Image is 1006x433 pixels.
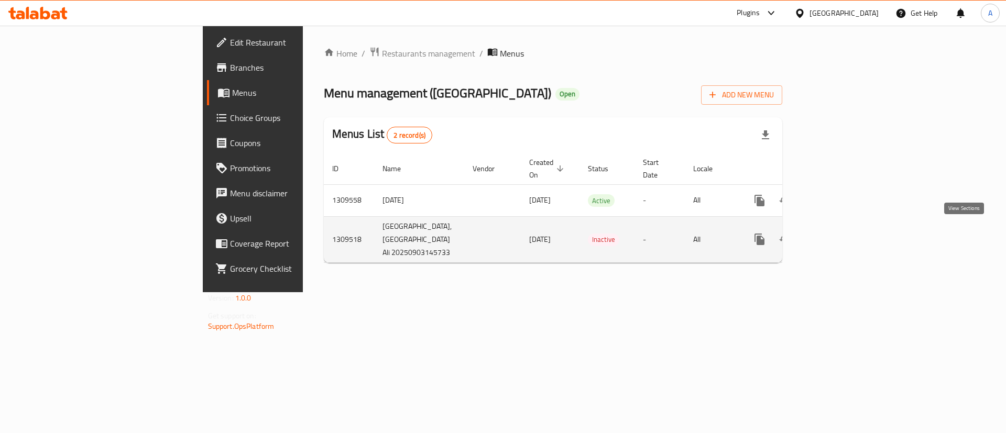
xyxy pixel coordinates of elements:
td: All [685,184,739,216]
a: Edit Restaurant [207,30,371,55]
td: - [635,184,685,216]
span: Restaurants management [382,47,475,60]
th: Actions [739,153,856,185]
span: Branches [230,61,363,74]
button: more [747,227,772,252]
td: All [685,216,739,262]
div: Active [588,194,615,207]
span: Add New Menu [709,88,774,102]
td: [DATE] [374,184,464,216]
span: Open [555,90,579,98]
span: Choice Groups [230,112,363,124]
div: [GEOGRAPHIC_DATA] [810,7,879,19]
li: / [479,47,483,60]
a: Coupons [207,130,371,156]
span: Menu management ( [GEOGRAPHIC_DATA] ) [324,81,551,105]
span: Name [382,162,414,175]
span: Start Date [643,156,672,181]
button: Change Status [772,188,797,213]
a: Grocery Checklist [207,256,371,281]
table: enhanced table [324,153,856,263]
div: Open [555,88,579,101]
a: Branches [207,55,371,80]
span: Grocery Checklist [230,262,363,275]
span: Version: [208,291,234,305]
a: Promotions [207,156,371,181]
span: Status [588,162,622,175]
div: Plugins [737,7,760,19]
a: Coverage Report [207,231,371,256]
a: Upsell [207,206,371,231]
div: Total records count [387,127,432,143]
button: Add New Menu [701,85,782,105]
a: Support.OpsPlatform [208,319,275,333]
span: Edit Restaurant [230,36,363,49]
span: Upsell [230,212,363,225]
span: Menu disclaimer [230,187,363,199]
span: [DATE] [529,193,551,207]
span: Promotions [230,162,363,174]
span: 1.0.0 [235,291,251,305]
span: Menus [232,86,363,99]
span: Active [588,195,615,207]
td: - [635,216,685,262]
a: Choice Groups [207,105,371,130]
span: Created On [529,156,567,181]
span: Get support on: [208,309,256,323]
span: ID [332,162,352,175]
a: Restaurants management [369,47,475,60]
nav: breadcrumb [324,47,783,60]
h2: Menus List [332,126,432,143]
span: Inactive [588,234,619,246]
a: Menus [207,80,371,105]
td: [GEOGRAPHIC_DATA],[GEOGRAPHIC_DATA] Ali 20250903145733 [374,216,464,262]
span: Coupons [230,137,363,149]
button: more [747,188,772,213]
span: Locale [693,162,726,175]
div: Export file [753,123,778,148]
span: A [988,7,992,19]
span: Coverage Report [230,237,363,250]
span: Menus [500,47,524,60]
span: Vendor [473,162,508,175]
a: Menu disclaimer [207,181,371,206]
span: [DATE] [529,232,551,246]
span: 2 record(s) [387,130,432,140]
